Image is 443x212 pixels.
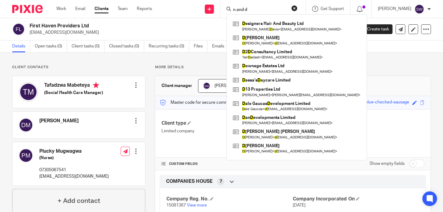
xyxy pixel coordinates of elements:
i: Primary [93,82,99,88]
h4: Company Incorporated On [293,196,420,202]
img: svg%3E [414,4,424,14]
span: 15081367 [166,203,186,207]
div: exciting-midnight-blue-checked-sausage [330,99,409,106]
a: Reports [137,6,152,12]
p: [EMAIL_ADDRESS][DOMAIN_NAME] [30,30,348,36]
a: Emails [212,40,229,52]
span: [DATE] [293,203,306,207]
a: Client tasks (0) [72,40,105,52]
img: svg%3E [19,118,33,132]
button: Clear [291,5,297,11]
p: Client contacts [12,65,145,70]
span: [PERSON_NAME] [214,84,248,88]
h2: First Haven Providers Ltd [30,23,284,29]
label: Show empty fields [370,161,405,167]
p: Limited company [161,128,293,134]
h4: [PERSON_NAME] [39,118,79,124]
a: View more [186,203,207,207]
h4: Tafadzwa Mabeteya [44,82,103,90]
p: [PERSON_NAME] [378,6,411,12]
h4: Plucky Mugwagwa [39,148,109,155]
p: [EMAIL_ADDRESS][DOMAIN_NAME] [39,173,109,179]
img: svg%3E [203,82,210,89]
span: 7 [219,179,222,185]
a: Create task [357,24,392,34]
img: Pixie [12,5,43,13]
a: Files [194,40,207,52]
h5: (Nurse) [39,155,109,161]
input: Search [232,7,287,13]
a: Work [56,6,66,12]
a: Details [12,40,30,52]
h4: + Add contact [58,196,100,206]
h3: Client manager [161,83,192,89]
span: Get Support [321,7,344,11]
img: svg%3E [12,23,25,36]
a: Clients [94,6,108,12]
p: 07305067541 [39,167,109,173]
p: More details [155,65,431,70]
a: Recurring tasks (0) [149,40,189,52]
h4: Client type [161,120,293,127]
p: Master code for secure communications and files [160,99,265,106]
h4: Company Reg. No. [166,196,293,202]
a: Email [75,6,85,12]
a: Open tasks (0) [35,40,67,52]
span: COMPANIES HOUSE [166,178,212,185]
h4: CUSTOM FIELDS [161,162,293,166]
img: svg%3E [19,148,33,163]
a: Closed tasks (0) [109,40,144,52]
h5: (Social Health Care Manager) [44,90,103,96]
a: Team [118,6,128,12]
img: svg%3E [19,82,38,102]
